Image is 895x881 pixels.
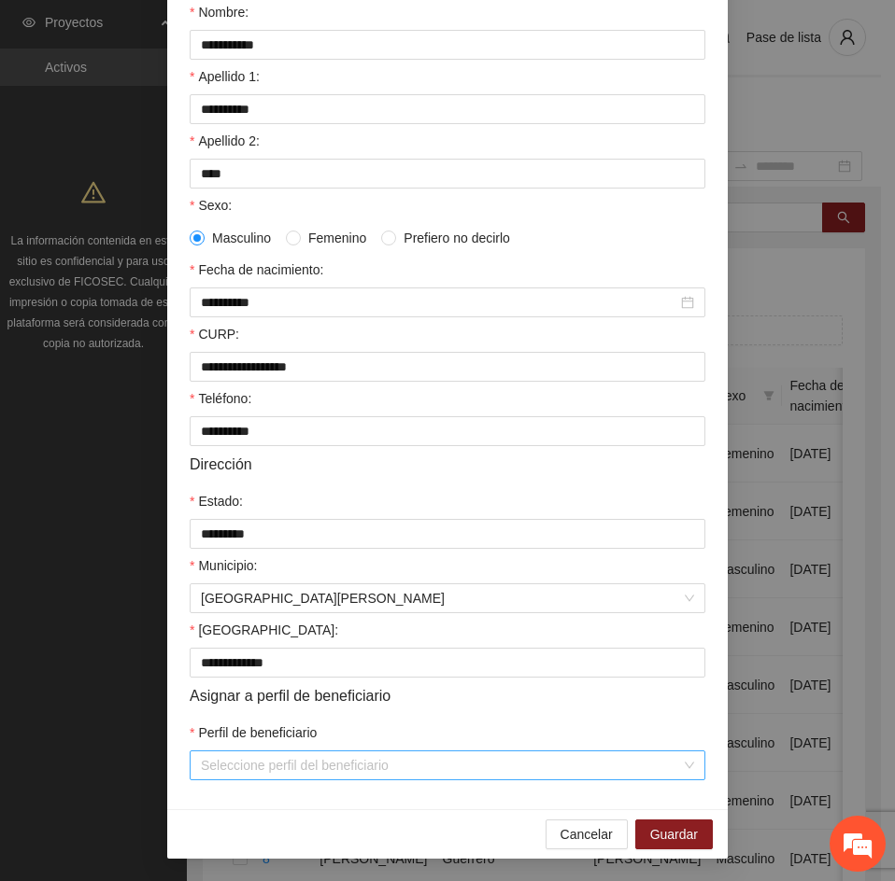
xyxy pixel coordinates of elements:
[190,491,243,511] label: Estado:
[190,519,705,549] input: Estado:
[201,751,681,779] input: Perfil de beneficiario
[190,555,257,576] label: Municipio:
[190,620,338,640] label: Colonia:
[97,95,314,119] div: Chatee con nosotros ahora
[561,824,613,845] span: Cancelar
[190,131,260,151] label: Apellido 2:
[190,684,391,707] span: Asignar a perfil de beneficiario
[190,159,705,189] input: Apellido 2:
[546,819,628,849] button: Cancelar
[201,584,694,612] span: Santa Bárbara
[190,648,705,678] input: Colonia:
[108,249,258,438] span: Estamos en línea.
[190,2,249,22] label: Nombre:
[190,30,705,60] input: Nombre:
[205,228,278,248] span: Masculino
[190,722,317,743] label: Perfil de beneficiario
[635,819,713,849] button: Guardar
[190,195,232,216] label: Sexo:
[190,259,323,280] label: Fecha de nacimiento:
[301,228,374,248] span: Femenino
[9,510,356,575] textarea: Escriba su mensaje y pulse “Intro”
[190,324,239,344] label: CURP:
[190,94,705,124] input: Apellido 1:
[190,416,705,446] input: Teléfono:
[306,9,351,54] div: Minimizar ventana de chat en vivo
[396,228,518,248] span: Prefiero no decirlo
[190,66,260,87] label: Apellido 1:
[201,292,677,313] input: Fecha de nacimiento:
[650,824,698,845] span: Guardar
[190,453,252,476] span: Dirección
[190,352,705,382] input: CURP:
[190,388,251,409] label: Teléfono:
